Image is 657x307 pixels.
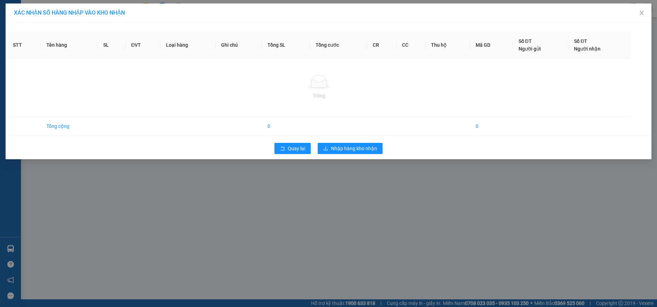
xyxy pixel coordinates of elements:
[274,143,311,154] button: rollbackQuay lại
[519,46,541,52] span: Người gửi
[126,32,160,59] th: ĐVT
[470,32,513,59] th: Mã GD
[14,9,125,16] span: XÁC NHẬN SỐ HÀNG NHẬP VÀO KHO NHẬN
[73,29,118,34] strong: Hotline : 0889 23 23 23
[639,10,644,16] span: close
[262,32,310,59] th: Tổng SL
[470,117,513,136] td: 0
[6,11,39,44] img: logo
[632,3,651,23] button: Close
[318,143,383,154] button: downloadNhập hàng kho nhận
[41,32,98,59] th: Tên hàng
[574,38,587,44] span: Số ĐT
[64,37,81,42] span: Website
[574,46,601,52] span: Người nhận
[323,146,328,152] span: download
[48,12,143,19] strong: CÔNG TY TNHH VĨNH QUANG
[397,32,425,59] th: CC
[216,32,262,59] th: Ghi chú
[41,117,98,136] td: Tổng cộng
[7,32,41,59] th: STT
[310,32,368,59] th: Tổng cước
[262,117,310,136] td: 0
[288,145,305,152] span: Quay lại
[98,32,126,59] th: SL
[425,32,470,59] th: Thu hộ
[160,32,216,59] th: Loại hàng
[67,21,123,28] strong: PHIẾU GỬI HÀNG
[280,146,285,152] span: rollback
[519,38,532,44] span: Số ĐT
[367,32,396,59] th: CR
[13,92,626,100] div: Trống
[331,145,377,152] span: Nhập hàng kho nhận
[64,36,126,43] strong: : [DOMAIN_NAME]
